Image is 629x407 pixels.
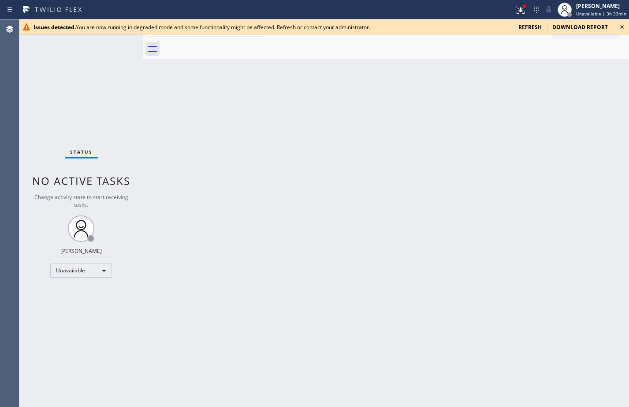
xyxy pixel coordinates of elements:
[576,2,626,10] div: [PERSON_NAME]
[576,11,626,17] span: Unavailable | 3h 33min
[543,4,555,16] button: Mute
[33,23,76,31] b: Issues detected.
[518,23,542,31] span: refresh
[70,149,93,155] span: Status
[34,193,128,208] span: Change activity state to start receiving tasks.
[33,23,511,31] div: You are now running in degraded mode and some functionality might be affected. Refresh or contact...
[552,23,608,31] span: download report
[32,173,130,188] span: No active tasks
[50,264,112,278] div: Unavailable
[60,247,102,255] div: [PERSON_NAME]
